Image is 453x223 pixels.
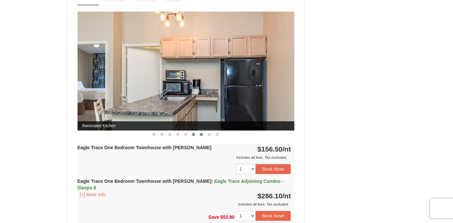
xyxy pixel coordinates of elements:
span: Save [208,214,219,220]
span: /nt [283,145,291,153]
span: /nt [283,192,291,200]
span: $286.10 [258,192,283,200]
img: Renovated Kitchen [78,12,294,130]
span: $53.80 [220,214,235,220]
strong: Eagle Trace One Bedroom Townhouse with [PERSON_NAME] [78,179,283,190]
strong: $156.50 [258,145,291,153]
span: : [212,179,213,184]
div: Includes all fees. Tax excluded. [78,201,291,208]
span: Eagle Trace Adjoining Condos - Sleeps 8 [78,179,283,190]
strong: Eagle Trace One Bedroom Townhouse with [PERSON_NAME] [78,145,212,150]
div: Includes all fees. Tax excluded. [78,154,291,161]
button: [+] More Info [78,191,108,198]
button: Book Now! [256,211,291,221]
span: Renovated Kitchen [78,121,294,130]
button: Book Now! [256,164,291,174]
